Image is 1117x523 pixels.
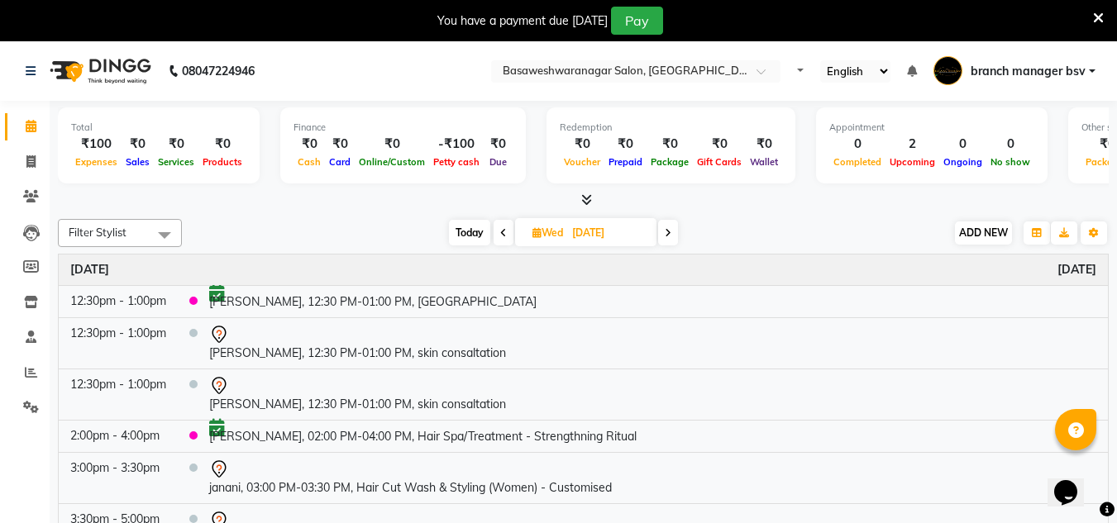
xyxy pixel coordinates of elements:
[355,156,429,168] span: Online/Custom
[294,156,325,168] span: Cash
[198,317,1108,368] td: [PERSON_NAME], 12:30 PM-01:00 PM, skin consaltation
[484,135,513,154] div: ₹0
[829,135,885,154] div: 0
[604,135,647,154] div: ₹0
[198,285,1108,317] td: [PERSON_NAME], 12:30 PM-01:00 PM, [GEOGRAPHIC_DATA]
[154,135,198,154] div: ₹0
[560,121,782,135] div: Redemption
[71,121,246,135] div: Total
[986,156,1034,168] span: No show
[355,135,429,154] div: ₹0
[567,221,650,245] input: 2025-09-03
[746,156,782,168] span: Wallet
[154,156,198,168] span: Services
[485,156,511,168] span: Due
[829,156,885,168] span: Completed
[449,220,490,245] span: Today
[198,368,1108,420] td: [PERSON_NAME], 12:30 PM-01:00 PM, skin consaltation
[437,12,608,30] div: You have a payment due [DATE]
[647,135,693,154] div: ₹0
[198,156,246,168] span: Products
[429,156,484,168] span: Petty cash
[939,135,986,154] div: 0
[429,135,484,154] div: -₹100
[1057,261,1096,278] a: September 3, 2025
[560,135,604,154] div: ₹0
[71,156,122,168] span: Expenses
[693,156,746,168] span: Gift Cards
[198,135,246,154] div: ₹0
[294,135,325,154] div: ₹0
[71,135,122,154] div: ₹100
[122,135,154,154] div: ₹0
[325,156,355,168] span: Card
[959,226,1008,239] span: ADD NEW
[1048,457,1100,506] iframe: chat widget
[933,56,962,85] img: branch manager bsv
[986,135,1034,154] div: 0
[829,121,1034,135] div: Appointment
[560,156,604,168] span: Voucher
[647,156,693,168] span: Package
[325,135,355,154] div: ₹0
[42,48,155,94] img: logo
[59,368,178,420] td: 12:30pm - 1:00pm
[693,135,746,154] div: ₹0
[885,156,939,168] span: Upcoming
[70,261,109,278] a: September 3, 2025
[122,156,154,168] span: Sales
[955,221,1012,245] button: ADD NEW
[59,420,178,452] td: 2:00pm - 4:00pm
[182,48,255,94] b: 08047224946
[971,63,1086,80] span: branch manager bsv
[59,452,178,503] td: 3:00pm - 3:30pm
[59,285,178,317] td: 12:30pm - 1:00pm
[528,226,567,239] span: Wed
[198,452,1108,503] td: janani, 03:00 PM-03:30 PM, Hair Cut Wash & Styling (Women) - Customised
[59,317,178,368] td: 12:30pm - 1:00pm
[294,121,513,135] div: Finance
[746,135,782,154] div: ₹0
[885,135,939,154] div: 2
[939,156,986,168] span: Ongoing
[69,226,126,239] span: Filter Stylist
[59,254,1108,286] th: September 3, 2025
[611,7,663,35] button: Pay
[604,156,647,168] span: Prepaid
[198,420,1108,452] td: [PERSON_NAME], 02:00 PM-04:00 PM, Hair Spa/Treatment - Strengthning Ritual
